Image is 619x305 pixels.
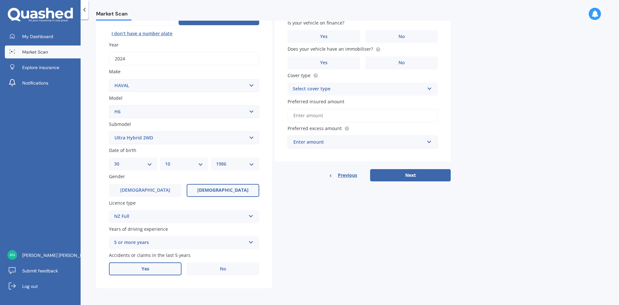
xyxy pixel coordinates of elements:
[5,249,81,262] a: [PERSON_NAME] [PERSON_NAME]
[22,252,94,259] span: [PERSON_NAME] [PERSON_NAME]
[220,266,226,272] span: No
[398,60,405,66] span: No
[197,188,249,193] span: [DEMOGRAPHIC_DATA]
[109,42,119,48] span: Year
[288,46,373,52] span: Does your vehicle have an immobiliser?
[5,280,81,293] a: Log out
[109,95,123,101] span: Model
[142,266,149,272] span: Yes
[114,213,246,220] div: NZ Full
[288,98,344,105] span: Preferred insured amount
[109,200,136,206] span: Licence type
[22,64,59,71] span: Explore insurance
[5,61,81,74] a: Explore insurance
[120,188,170,193] span: [DEMOGRAPHIC_DATA]
[114,239,246,247] div: 5 or more years
[5,76,81,89] a: Notifications
[109,147,136,153] span: Date of birth
[22,33,53,40] span: My Dashboard
[109,69,121,75] span: Make
[370,169,451,181] button: Next
[293,85,424,93] div: Select cover type
[288,72,310,78] span: Cover type
[109,252,191,258] span: Accidents or claims in the last 5 years
[288,125,342,131] span: Preferred excess amount
[109,174,125,180] span: Gender
[293,138,424,146] div: Enter amount
[109,121,131,127] span: Submodel
[109,52,259,66] input: YYYY
[398,34,405,39] span: No
[320,34,328,39] span: Yes
[22,80,48,86] span: Notifications
[22,283,38,290] span: Log out
[5,46,81,58] a: Market Scan
[22,268,58,274] span: Submit feedback
[96,11,132,19] span: Market Scan
[288,109,438,122] input: Enter amount
[288,20,344,26] span: Is your vehicle on finance?
[109,28,175,39] button: I don’t have a number plate
[22,49,48,55] span: Market Scan
[320,60,328,66] span: Yes
[338,170,357,180] span: Previous
[7,250,17,260] img: 45ef821b5de6543625869acd63cbed99
[5,264,81,277] a: Submit feedback
[109,226,168,232] span: Years of driving experience
[5,30,81,43] a: My Dashboard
